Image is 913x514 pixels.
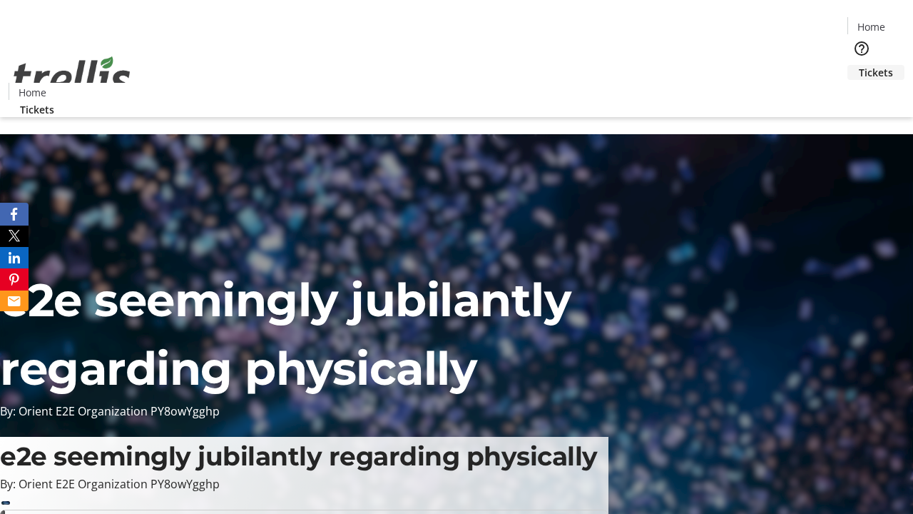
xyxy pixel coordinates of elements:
[847,65,904,80] a: Tickets
[20,102,54,117] span: Tickets
[859,65,893,80] span: Tickets
[848,19,894,34] a: Home
[847,80,876,109] button: Cart
[9,102,66,117] a: Tickets
[9,85,55,100] a: Home
[857,19,885,34] span: Home
[9,41,136,112] img: Orient E2E Organization PY8owYgghp's Logo
[847,34,876,63] button: Help
[19,85,46,100] span: Home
